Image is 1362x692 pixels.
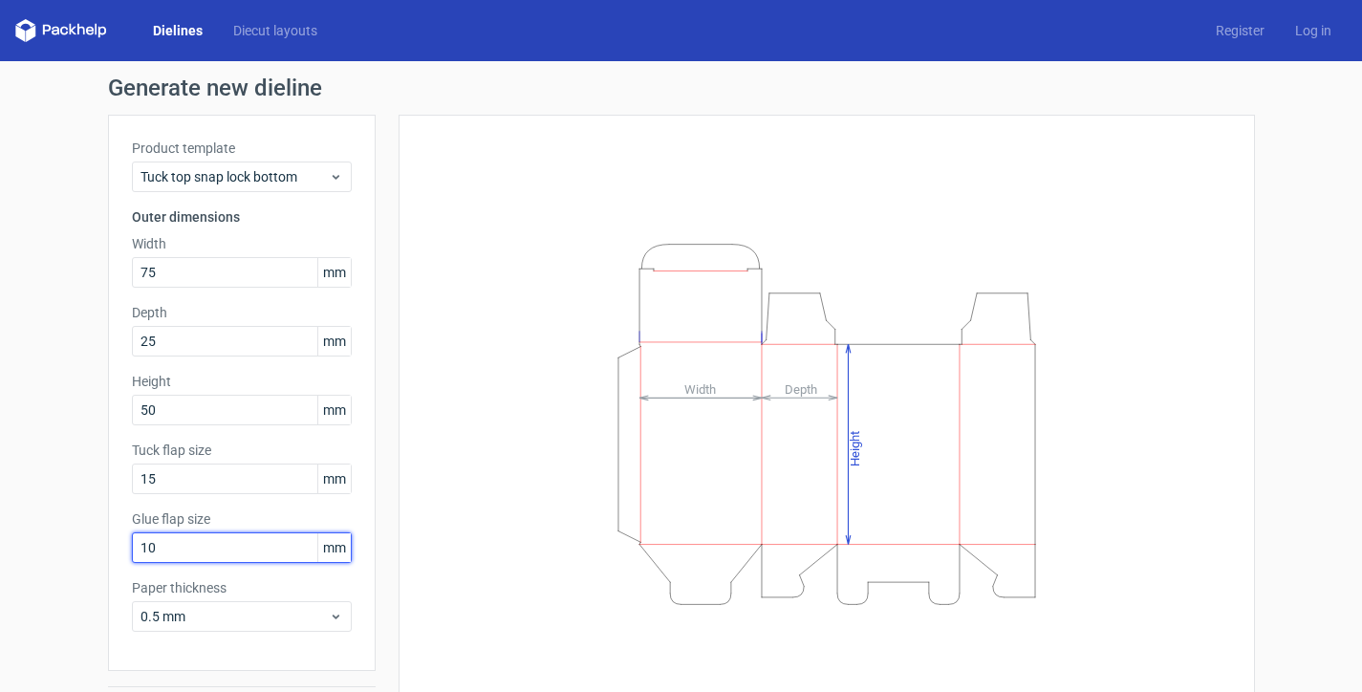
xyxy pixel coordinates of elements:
[683,381,715,396] tspan: Width
[1280,21,1347,40] a: Log in
[785,381,817,396] tspan: Depth
[132,234,352,253] label: Width
[132,303,352,322] label: Depth
[132,372,352,391] label: Height
[138,21,218,40] a: Dielines
[108,76,1255,99] h1: Generate new dieline
[317,327,351,356] span: mm
[848,430,862,465] tspan: Height
[317,396,351,424] span: mm
[132,207,352,227] h3: Outer dimensions
[141,607,329,626] span: 0.5 mm
[317,258,351,287] span: mm
[317,533,351,562] span: mm
[317,465,351,493] span: mm
[132,578,352,597] label: Paper thickness
[132,139,352,158] label: Product template
[141,167,329,186] span: Tuck top snap lock bottom
[132,509,352,529] label: Glue flap size
[132,441,352,460] label: Tuck flap size
[1200,21,1280,40] a: Register
[218,21,333,40] a: Diecut layouts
